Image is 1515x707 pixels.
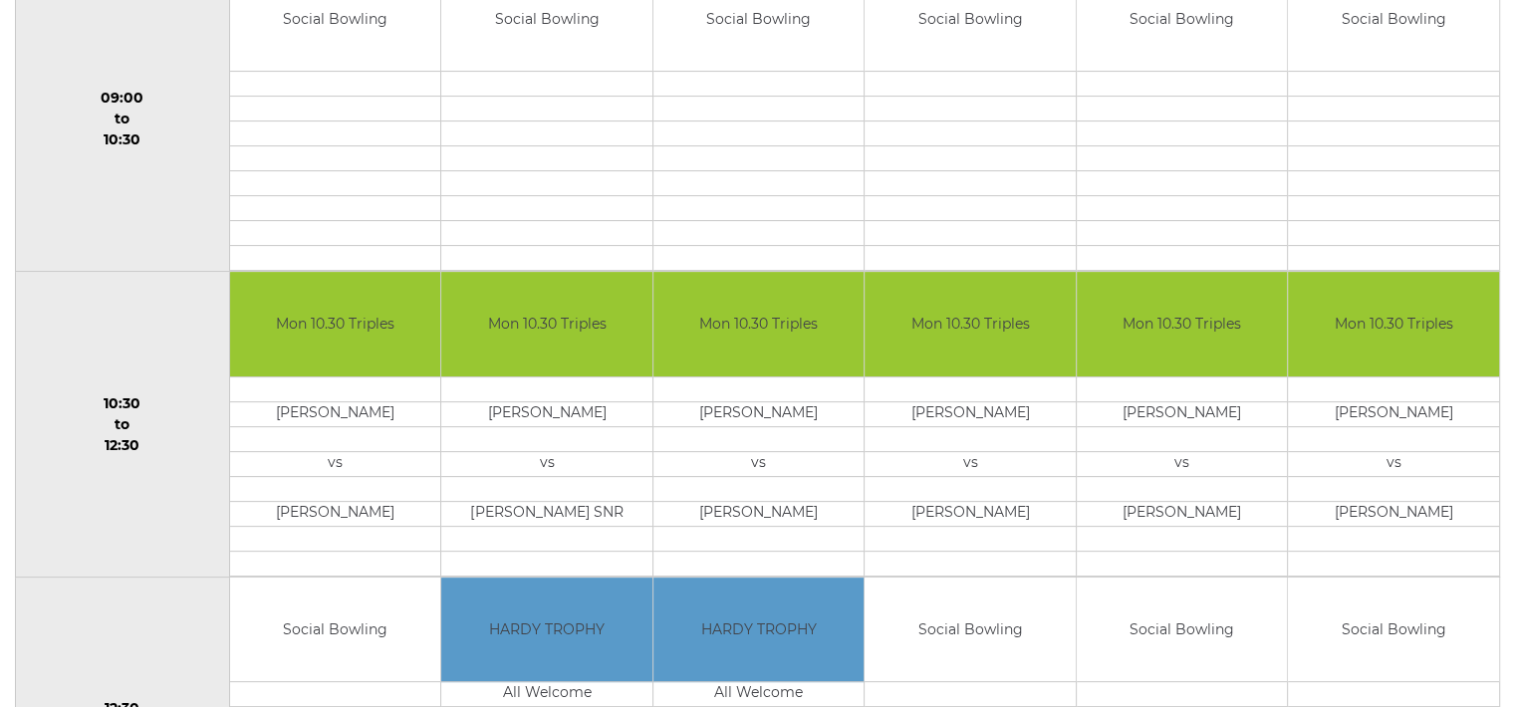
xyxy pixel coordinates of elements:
[865,578,1076,682] td: Social Bowling
[653,451,865,476] td: vs
[441,501,652,526] td: [PERSON_NAME] SNR
[230,501,441,526] td: [PERSON_NAME]
[865,401,1076,426] td: [PERSON_NAME]
[1288,578,1499,682] td: Social Bowling
[441,451,652,476] td: vs
[1077,578,1288,682] td: Social Bowling
[441,578,652,682] td: HARDY TROPHY
[653,578,865,682] td: HARDY TROPHY
[1077,501,1288,526] td: [PERSON_NAME]
[230,451,441,476] td: vs
[653,401,865,426] td: [PERSON_NAME]
[653,682,865,707] td: All Welcome
[653,272,865,376] td: Mon 10.30 Triples
[441,401,652,426] td: [PERSON_NAME]
[865,451,1076,476] td: vs
[1288,451,1499,476] td: vs
[865,501,1076,526] td: [PERSON_NAME]
[1288,401,1499,426] td: [PERSON_NAME]
[1077,272,1288,376] td: Mon 10.30 Triples
[441,682,652,707] td: All Welcome
[230,401,441,426] td: [PERSON_NAME]
[230,578,441,682] td: Social Bowling
[441,272,652,376] td: Mon 10.30 Triples
[1288,272,1499,376] td: Mon 10.30 Triples
[1288,501,1499,526] td: [PERSON_NAME]
[865,272,1076,376] td: Mon 10.30 Triples
[230,272,441,376] td: Mon 10.30 Triples
[653,501,865,526] td: [PERSON_NAME]
[16,272,230,578] td: 10:30 to 12:30
[1077,451,1288,476] td: vs
[1077,401,1288,426] td: [PERSON_NAME]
